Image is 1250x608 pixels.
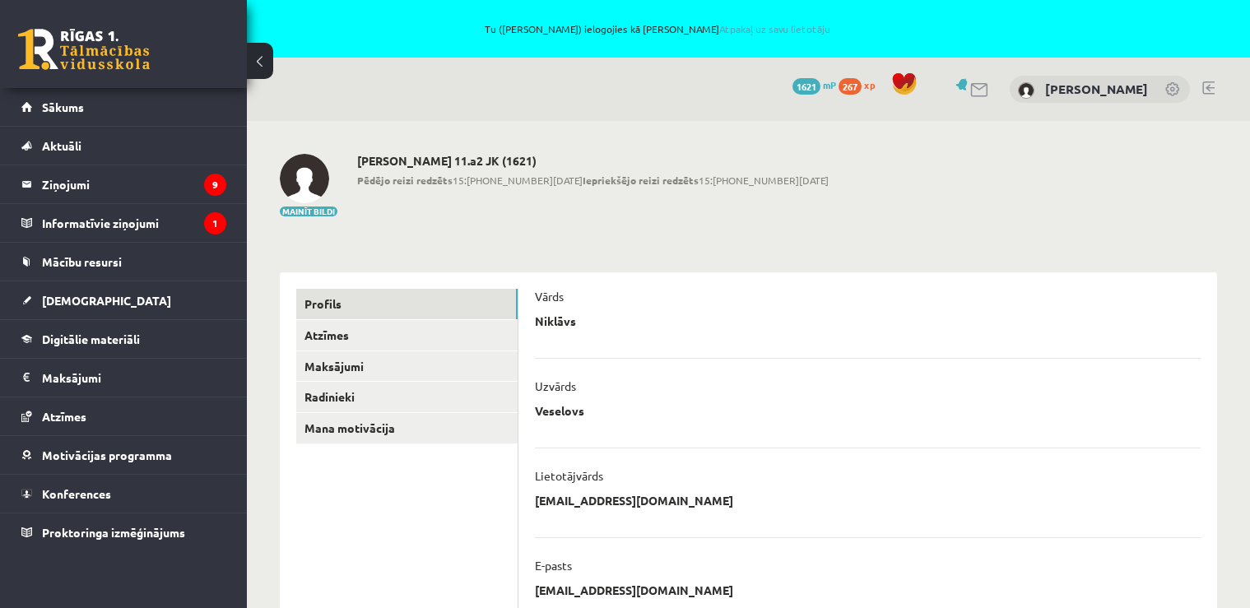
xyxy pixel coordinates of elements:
span: 267 [839,78,862,95]
a: Sākums [21,88,226,126]
p: [EMAIL_ADDRESS][DOMAIN_NAME] [535,582,733,597]
legend: Ziņojumi [42,165,226,203]
a: 1621 mP [792,78,836,91]
img: Niklāvs Veselovs [280,154,329,203]
legend: Informatīvie ziņojumi [42,204,226,242]
a: Atpakaļ uz savu lietotāju [719,22,830,35]
b: Pēdējo reizi redzēts [357,174,453,187]
span: Sākums [42,100,84,114]
a: Maksājumi [21,359,226,397]
span: Konferences [42,486,111,501]
a: Proktoringa izmēģinājums [21,513,226,551]
a: Mana motivācija [296,413,518,443]
a: [PERSON_NAME] [1045,81,1148,97]
a: Mācību resursi [21,243,226,281]
a: Radinieki [296,382,518,412]
span: Proktoringa izmēģinājums [42,525,185,540]
span: [DEMOGRAPHIC_DATA] [42,293,171,308]
span: 1621 [792,78,820,95]
span: Atzīmes [42,409,86,424]
a: Maksājumi [296,351,518,382]
p: Vārds [535,289,564,304]
span: Motivācijas programma [42,448,172,462]
span: Mācību resursi [42,254,122,269]
span: xp [864,78,875,91]
p: [EMAIL_ADDRESS][DOMAIN_NAME] [535,493,733,508]
p: Lietotājvārds [535,468,603,483]
i: 1 [204,212,226,234]
a: 267 xp [839,78,883,91]
p: Niklāvs [535,313,576,328]
a: Atzīmes [21,397,226,435]
b: Iepriekšējo reizi redzēts [583,174,699,187]
p: Veselovs [535,403,584,418]
a: Rīgas 1. Tālmācības vidusskola [18,29,150,70]
span: 15:[PHONE_NUMBER][DATE] 15:[PHONE_NUMBER][DATE] [357,173,829,188]
a: Konferences [21,475,226,513]
button: Mainīt bildi [280,207,337,216]
a: Aktuāli [21,127,226,165]
p: Uzvārds [535,378,576,393]
span: Digitālie materiāli [42,332,140,346]
p: E-pasts [535,558,572,573]
img: Niklāvs Veselovs [1018,82,1034,99]
a: Profils [296,289,518,319]
a: Informatīvie ziņojumi1 [21,204,226,242]
h2: [PERSON_NAME] 11.a2 JK (1621) [357,154,829,168]
a: Motivācijas programma [21,436,226,474]
a: [DEMOGRAPHIC_DATA] [21,281,226,319]
a: Digitālie materiāli [21,320,226,358]
i: 9 [204,174,226,196]
a: Atzīmes [296,320,518,350]
span: Tu ([PERSON_NAME]) ielogojies kā [PERSON_NAME] [189,24,1125,34]
a: Ziņojumi9 [21,165,226,203]
span: Aktuāli [42,138,81,153]
span: mP [823,78,836,91]
legend: Maksājumi [42,359,226,397]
